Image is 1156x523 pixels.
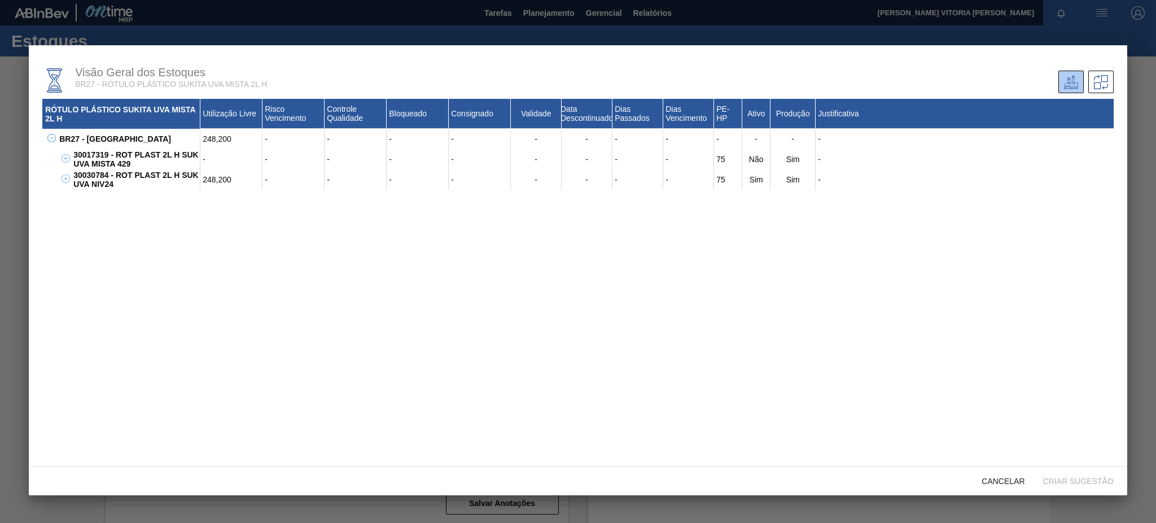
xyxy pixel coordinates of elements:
span: Criar sugestão [1034,477,1123,486]
div: Controle Qualidade [325,99,387,129]
div: - [325,169,387,190]
span: Visão Geral dos Estoques [75,66,205,79]
div: Dias Vencimento [663,99,714,129]
div: Sim [770,169,816,190]
div: Validade [511,99,562,129]
div: PE-HP [714,99,742,129]
div: - [562,149,612,169]
div: - [511,129,562,149]
div: - [387,129,449,149]
div: 30030784 - ROT PLAST 2L H SUK UVA NIV24 [71,169,200,190]
div: - [325,149,387,169]
div: - [262,149,325,169]
div: - [449,129,511,149]
div: - [511,169,562,190]
div: Utilização Livre [200,99,262,129]
div: - [200,149,262,169]
div: 248,200 [200,169,262,190]
div: - [612,149,663,169]
div: - [612,129,663,149]
div: - [562,129,612,149]
div: Consignado [449,99,511,129]
div: 75 [714,169,742,190]
div: - [449,149,511,169]
span: Cancelar [973,477,1034,486]
div: Risco Vencimento [262,99,325,129]
div: - [511,149,562,169]
div: - [742,129,770,149]
div: - [663,169,714,190]
div: 248,200 [200,129,262,149]
div: - [562,169,612,190]
div: BR27 - [GEOGRAPHIC_DATA] [56,129,200,149]
div: Bloqueado [387,99,449,129]
div: - [663,129,714,149]
div: 75 [714,149,742,169]
button: Criar sugestão [1034,470,1123,491]
div: - [449,169,511,190]
div: Ativo [742,99,770,129]
div: Dias Passados [612,99,663,129]
div: Produção [770,99,816,129]
div: - [816,169,1114,190]
div: Data Descontinuado [562,99,612,129]
div: - [816,129,1114,149]
div: - [387,169,449,190]
div: RÓTULO PLÁSTICO SUKITA UVA MISTA 2L H [42,99,200,129]
span: BR27 - RÓTULO PLÁSTICO SUKITA UVA MISTA 2L H [75,80,267,89]
div: - [612,169,663,190]
div: - [325,129,387,149]
div: 30017319 - ROT PLAST 2L H SUK UVA MISTA 429 [71,149,200,169]
div: - [816,149,1114,169]
div: Unidade Atual/ Unidades [1058,71,1084,93]
div: - [387,149,449,169]
div: - [714,129,742,149]
div: - [262,169,325,190]
div: - [770,129,816,149]
div: Justificativa [816,99,1114,129]
div: - [262,129,325,149]
div: Sim [742,169,770,190]
div: Não [742,149,770,169]
div: Sugestões de Trasferência [1088,71,1114,93]
div: - [663,149,714,169]
div: Sim [770,149,816,169]
button: Cancelar [973,470,1034,491]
